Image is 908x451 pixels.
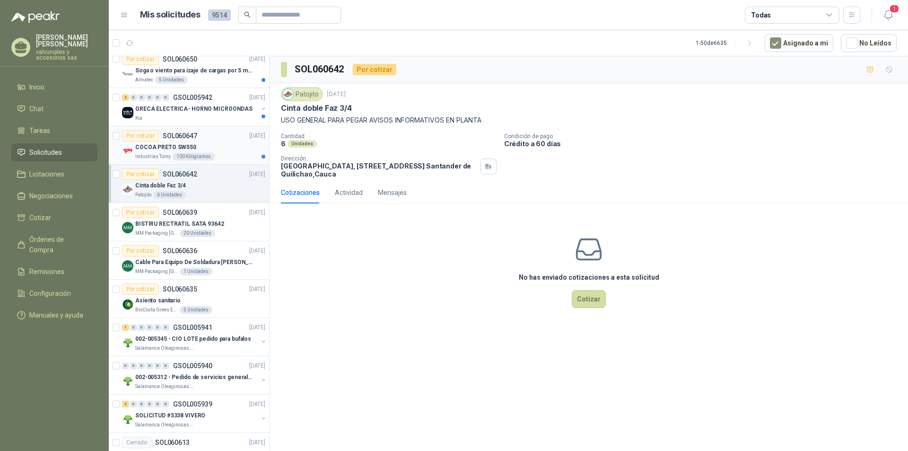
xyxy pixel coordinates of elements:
[130,94,137,101] div: 0
[36,34,97,47] p: [PERSON_NAME] [PERSON_NAME]
[154,363,161,369] div: 0
[11,209,97,227] a: Cotizar
[135,66,253,75] p: Soga o viento para izaje de cargas por 5 metros
[288,140,317,148] div: Unidades
[249,132,265,141] p: [DATE]
[153,191,186,199] div: 6 Unidades
[29,147,62,158] span: Solicitudes
[180,268,212,275] div: 1 Unidades
[29,266,64,277] span: Remisiones
[122,145,133,157] img: Company Logo
[146,94,153,101] div: 0
[696,35,757,51] div: 1 - 50 de 6635
[122,184,133,195] img: Company Logo
[154,94,161,101] div: 0
[135,335,251,344] p: 002-005345 - CIO LOTE pedido para bufalos
[109,203,269,241] a: Por cotizarSOL060639[DATE] Company LogoBISTIRU RECTRATIL SATA 93642MM Packaging [GEOGRAPHIC_DATA]...
[138,401,145,407] div: 0
[880,7,897,24] button: 1
[122,283,159,295] div: Por cotizar
[162,94,169,101] div: 0
[173,363,212,369] p: GSOL005940
[29,310,83,320] span: Manuales y ayuda
[162,363,169,369] div: 0
[29,82,44,92] span: Inicio
[249,400,265,409] p: [DATE]
[173,324,212,331] p: GSOL005941
[135,181,186,190] p: Cinta doble Faz 3/4
[281,140,286,148] p: 6
[122,222,133,233] img: Company Logo
[135,258,253,267] p: Cable Para Equipo De Soldadura [PERSON_NAME]
[163,171,197,177] p: SOL060642
[11,143,97,161] a: Solicitudes
[281,133,497,140] p: Cantidad
[249,285,265,294] p: [DATE]
[11,230,97,259] a: Órdenes de Compra
[122,299,133,310] img: Company Logo
[249,247,265,256] p: [DATE]
[249,362,265,371] p: [DATE]
[249,93,265,102] p: [DATE]
[122,375,133,387] img: Company Logo
[519,272,659,283] h3: No has enviado cotizaciones a esta solicitud
[29,212,51,223] span: Cotizar
[335,187,363,198] div: Actividad
[135,76,153,84] p: Almatec
[11,165,97,183] a: Licitaciones
[841,34,897,52] button: No Leídos
[327,90,346,99] p: [DATE]
[122,437,151,448] div: Cerrado
[122,130,159,141] div: Por cotizar
[281,115,897,125] p: USO GENERAL PARA PEGAR AVISOS INFORMATIVOS EN PLANTA
[130,401,137,407] div: 0
[155,76,188,84] div: 5 Unidades
[11,187,97,205] a: Negociaciones
[135,191,151,199] p: Patojito
[249,208,265,217] p: [DATE]
[138,94,145,101] div: 0
[11,306,97,324] a: Manuales y ayuda
[122,337,133,348] img: Company Logo
[154,324,161,331] div: 0
[162,401,169,407] div: 0
[751,10,771,20] div: Todas
[135,268,178,275] p: MM Packaging [GEOGRAPHIC_DATA]
[504,133,904,140] p: Condición de pago
[135,143,196,152] p: COCOA PRETO SW550
[135,230,178,237] p: MM Packaging [GEOGRAPHIC_DATA]
[146,401,153,407] div: 0
[29,288,71,299] span: Configuración
[281,162,477,178] p: [GEOGRAPHIC_DATA], [STREET_ADDRESS] Santander de Quilichao , Cauca
[135,296,181,305] p: Asiento sanitario
[146,324,153,331] div: 0
[11,284,97,302] a: Configuración
[122,92,267,122] a: 2 0 0 0 0 0 GSOL005942[DATE] Company LogoGRECA ELECTRICA- HORNO MICROONDASKia
[155,439,190,446] p: SOL060613
[163,209,197,216] p: SOL060639
[135,345,195,352] p: Salamanca Oleaginosas SAS
[109,50,269,88] a: Por cotizarSOL060650[DATE] Company LogoSoga o viento para izaje de cargas por 5 metrosAlmatec5 Un...
[122,69,133,80] img: Company Logo
[295,62,345,77] h3: SOL060642
[11,11,60,23] img: Logo peakr
[122,260,133,272] img: Company Logo
[122,360,267,390] a: 0 0 0 0 0 0 GSOL005940[DATE] Company Logo002-005312 - Pedido de servicios generales CASA ROSalama...
[135,153,171,160] p: Industrias Tomy
[154,401,161,407] div: 0
[378,187,407,198] div: Mensajes
[572,290,606,308] button: Cotizar
[122,363,129,369] div: 0
[163,56,197,62] p: SOL060650
[109,126,269,165] a: Por cotizarSOL060647[DATE] Company LogoCOCOA PRETO SW550Industrias Tomy100 Kilogramos
[122,322,267,352] a: 1 0 0 0 0 0 GSOL005941[DATE] Company Logo002-005345 - CIO LOTE pedido para bufalosSalamanca Oleag...
[29,191,73,201] span: Negociaciones
[765,34,833,52] button: Asignado a mi
[135,115,142,122] p: Kia
[146,363,153,369] div: 0
[122,207,159,218] div: Por cotizar
[135,421,195,429] p: Salamanca Oleaginosas SAS
[138,324,145,331] div: 0
[504,140,904,148] p: Crédito a 60 días
[135,220,224,229] p: BISTIRU RECTRATIL SATA 93642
